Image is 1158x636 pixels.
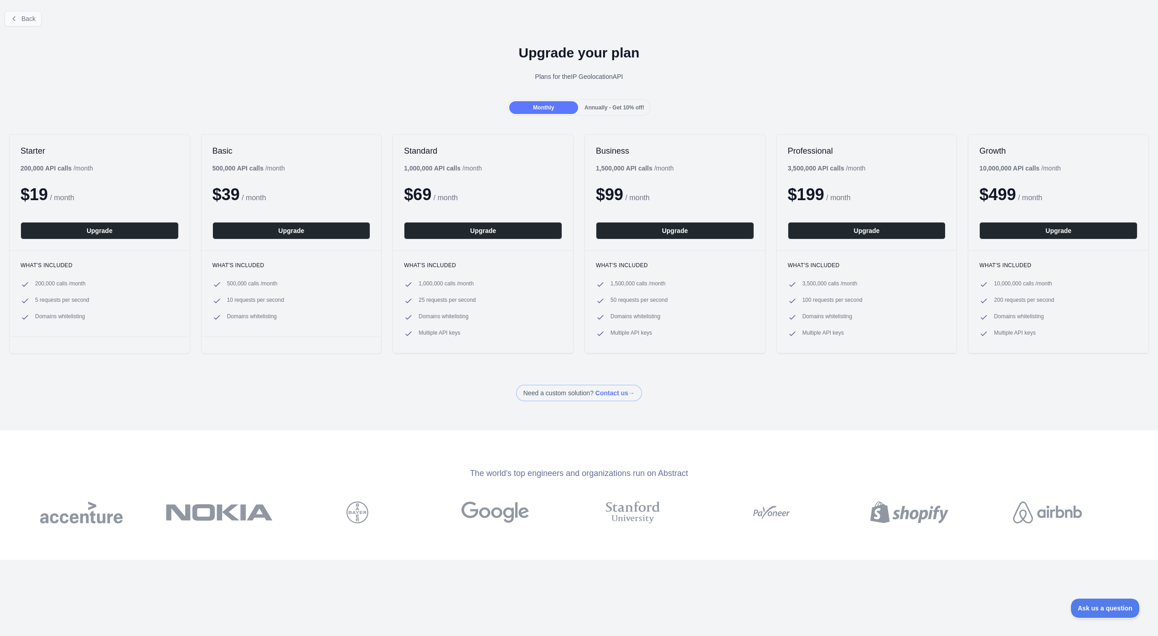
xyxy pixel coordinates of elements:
[404,145,562,156] h2: Standard
[596,185,623,204] span: $ 99
[788,164,866,173] div: / month
[596,164,674,173] div: / month
[596,145,754,156] h2: Business
[1071,599,1140,618] iframe: Toggle Customer Support
[404,164,482,173] div: / month
[788,145,946,156] h2: Professional
[788,185,824,204] span: $ 199
[596,165,652,172] b: 1,500,000 API calls
[788,165,844,172] b: 3,500,000 API calls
